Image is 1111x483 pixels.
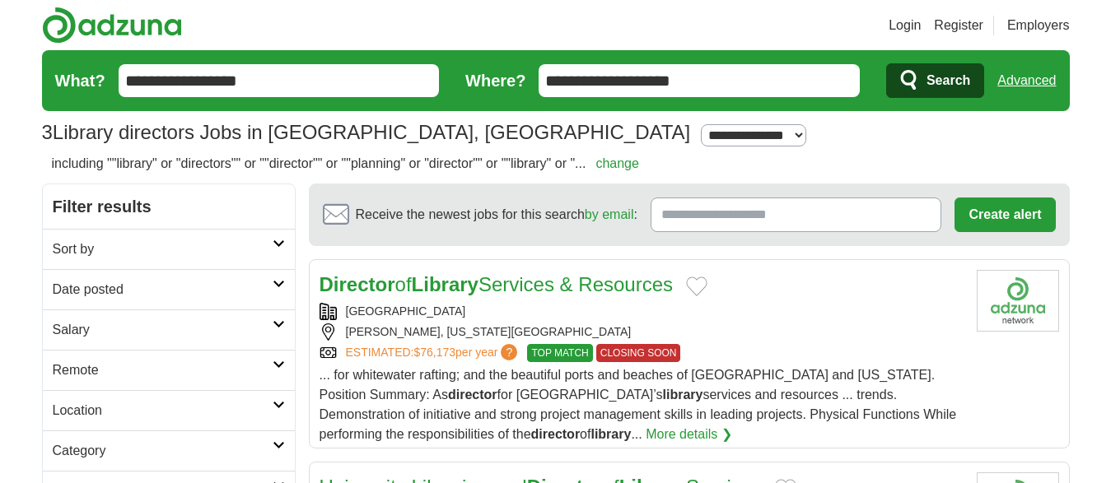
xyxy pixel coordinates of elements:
[320,273,395,295] strong: Director
[977,270,1059,332] img: Company logo
[591,427,631,441] strong: library
[320,368,957,441] span: ... for whitewater rafting; and the beautiful ports and beaches of [GEOGRAPHIC_DATA] and [US_STAT...
[53,320,273,340] h2: Salary
[686,276,707,296] button: Add to favorite jobs
[43,269,295,309] a: Date posted
[53,360,273,380] h2: Remote
[663,388,703,402] strong: library
[42,121,691,143] h1: Library directors Jobs in [GEOGRAPHIC_DATA], [GEOGRAPHIC_DATA]
[320,323,964,341] div: [PERSON_NAME], [US_STATE][GEOGRAPHIC_DATA]
[501,344,517,360] span: ?
[43,350,295,390] a: Remote
[934,16,983,35] a: Register
[53,441,273,461] h2: Category
[997,64,1056,97] a: Advanced
[53,401,273,420] h2: Location
[43,184,295,229] h2: Filter results
[346,344,521,362] a: ESTIMATED:$76,173per year?
[886,63,984,98] button: Search
[1007,16,1070,35] a: Employers
[43,430,295,471] a: Category
[955,197,1055,232] button: Create alert
[413,346,455,359] span: $76,173
[43,390,295,430] a: Location
[531,427,581,441] strong: director
[596,344,681,362] span: CLOSING SOON
[585,207,634,221] a: by email
[412,273,478,295] strong: Library
[43,309,295,350] a: Salary
[53,239,273,259] h2: Sort by
[527,344,592,362] span: TOP MATCH
[595,156,639,170] a: change
[465,68,525,93] label: Where?
[43,229,295,269] a: Sort by
[320,303,964,320] div: [GEOGRAPHIC_DATA]
[448,388,497,402] strong: director
[356,205,637,225] span: Receive the newest jobs for this search :
[52,154,639,174] h2: including ""library" or "directors"" or ""director"" or ""planning" or "director"" or ""library" ...
[42,7,182,44] img: Adzuna logo
[42,118,53,147] span: 3
[646,425,732,444] a: More details ❯
[320,273,674,295] a: DirectorofLibraryServices & Resources
[889,16,921,35] a: Login
[55,68,105,93] label: What?
[53,280,273,300] h2: Date posted
[927,64,970,97] span: Search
